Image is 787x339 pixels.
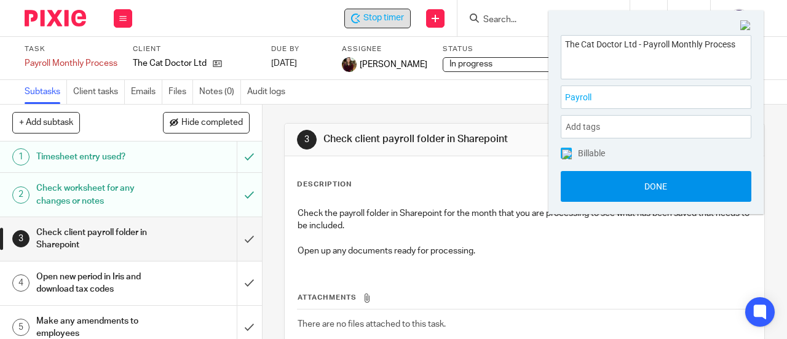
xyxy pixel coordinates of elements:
textarea: The Cat Doctor Ltd - Payroll Monthly Process [561,36,751,76]
p: Open up any documents ready for processing. [298,245,751,257]
a: Audit logs [247,80,291,104]
label: Task [25,44,117,54]
span: In progress [449,60,492,68]
div: 3 [12,230,30,247]
p: Description [297,180,352,189]
label: Assignee [342,44,427,54]
button: Hide completed [163,112,250,133]
h1: Timesheet entry used? [36,148,162,166]
img: Pixie [25,10,86,26]
p: The Cat Doctor Ltd [133,57,207,70]
img: Close [740,20,751,31]
div: 3 [297,130,317,150]
div: Payroll Monthly Process [25,57,117,70]
div: 1 [12,148,30,166]
label: Due by [271,44,326,54]
h1: Open new period in Iris and download tax codes [36,268,162,299]
a: Client tasks [73,80,125,104]
div: 2 [12,186,30,204]
span: [PERSON_NAME] [360,58,427,71]
span: Attachments [298,294,357,301]
h1: Check client payroll folder in Sharepoint [36,223,162,255]
h1: Check client payroll folder in Sharepoint [323,133,551,146]
span: Add tags [566,118,606,137]
input: Search [482,15,593,26]
p: Check the payroll folder in Sharepoint for the month that you are processing to see what has been... [298,207,751,233]
span: Hide completed [181,118,243,128]
div: The Cat Doctor Ltd - Payroll Monthly Process [344,9,411,28]
div: 4 [12,274,30,292]
label: Client [133,44,256,54]
button: Done [561,171,751,202]
div: Project: Payroll [561,86,751,109]
a: Emails [131,80,162,104]
span: Payroll [565,91,720,104]
div: 5 [12,319,30,336]
span: [DATE] [271,59,297,68]
span: Stop timer [363,12,404,25]
img: MaxAcc_Sep21_ElliDeanPhoto_030.jpg [342,57,357,72]
a: Notes (0) [199,80,241,104]
h1: Check worksheet for any changes or notes [36,179,162,210]
button: + Add subtask [12,112,80,133]
img: svg%3E [729,9,749,28]
a: Files [168,80,193,104]
span: There are no files attached to this task. [298,320,446,329]
img: checked.png [562,150,572,159]
span: Billable [578,149,605,158]
label: Status [443,44,566,54]
a: Subtasks [25,80,67,104]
